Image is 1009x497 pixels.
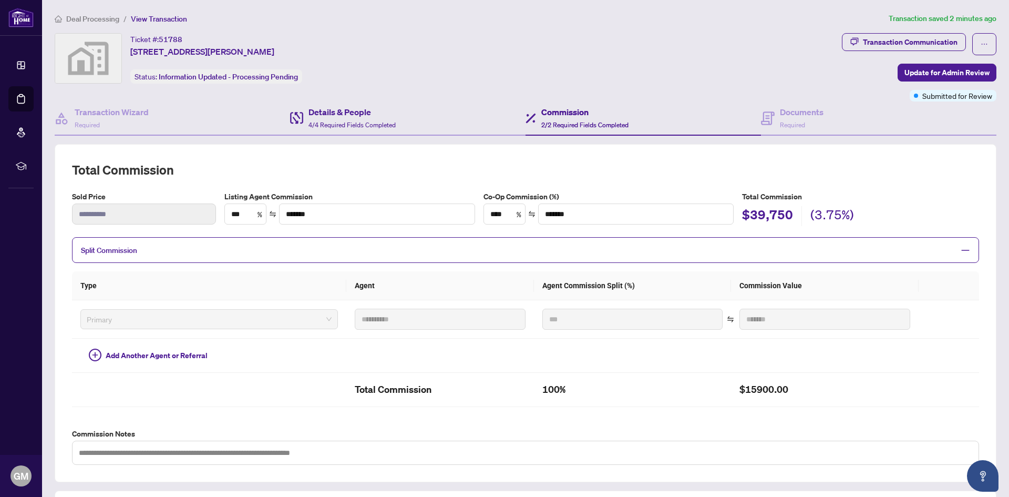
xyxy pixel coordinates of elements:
[780,106,823,118] h4: Documents
[922,90,992,102] span: Submitted for Review
[224,191,475,202] label: Listing Agent Commission
[889,13,996,25] article: Transaction saved 2 minutes ago
[106,350,208,361] span: Add Another Agent or Referral
[72,237,979,263] div: Split Commission
[130,33,182,45] div: Ticket #:
[55,34,121,83] img: svg%3e
[346,271,534,300] th: Agent
[80,347,216,364] button: Add Another Agent or Referral
[483,191,734,202] label: Co-Op Commission (%)
[780,121,805,129] span: Required
[541,121,629,129] span: 2/2 Required Fields Completed
[904,64,990,81] span: Update for Admin Review
[131,14,187,24] span: View Transaction
[159,72,298,82] span: Information Updated - Processing Pending
[534,271,731,300] th: Agent Commission Split (%)
[863,34,957,50] div: Transaction Communication
[75,106,149,118] h4: Transaction Wizard
[72,428,979,440] label: Commission Notes
[739,381,910,398] h2: $15900.00
[89,349,101,361] span: plus-circle
[66,14,119,24] span: Deal Processing
[123,13,127,25] li: /
[742,206,793,226] h2: $39,750
[981,40,988,48] span: ellipsis
[75,121,100,129] span: Required
[72,191,216,202] label: Sold Price
[528,210,536,218] span: swap
[308,106,396,118] h4: Details & People
[355,381,526,398] h2: Total Commission
[8,8,34,27] img: logo
[55,15,62,23] span: home
[87,311,332,327] span: Primary
[967,460,998,492] button: Open asap
[542,381,723,398] h2: 100%
[130,69,302,84] div: Status:
[72,271,346,300] th: Type
[159,35,182,44] span: 51788
[308,121,396,129] span: 4/4 Required Fields Completed
[731,271,919,300] th: Commission Value
[961,246,970,255] span: minus
[742,191,979,202] h5: Total Commission
[842,33,966,51] button: Transaction Communication
[727,316,734,323] span: swap
[541,106,629,118] h4: Commission
[81,246,137,255] span: Split Commission
[810,206,854,226] h2: (3.75%)
[72,161,979,178] h2: Total Commission
[269,210,276,218] span: swap
[14,469,28,483] span: GM
[130,45,274,58] span: [STREET_ADDRESS][PERSON_NAME]
[898,64,996,82] button: Update for Admin Review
